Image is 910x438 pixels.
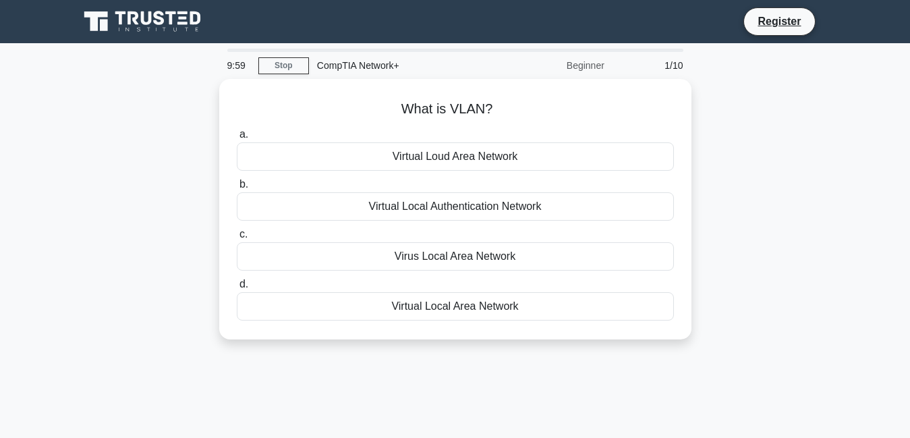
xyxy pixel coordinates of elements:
a: Stop [258,57,309,74]
div: CompTIA Network+ [309,52,494,79]
div: Virtual Local Authentication Network [237,192,674,221]
span: b. [239,178,248,190]
div: 9:59 [219,52,258,79]
h5: What is VLAN? [235,101,675,118]
div: Virus Local Area Network [237,242,674,271]
a: Register [749,13,809,30]
span: a. [239,128,248,140]
span: d. [239,278,248,290]
div: Virtual Local Area Network [237,292,674,321]
div: Virtual Loud Area Network [237,142,674,171]
span: c. [239,228,248,240]
div: Beginner [494,52,613,79]
div: 1/10 [613,52,691,79]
